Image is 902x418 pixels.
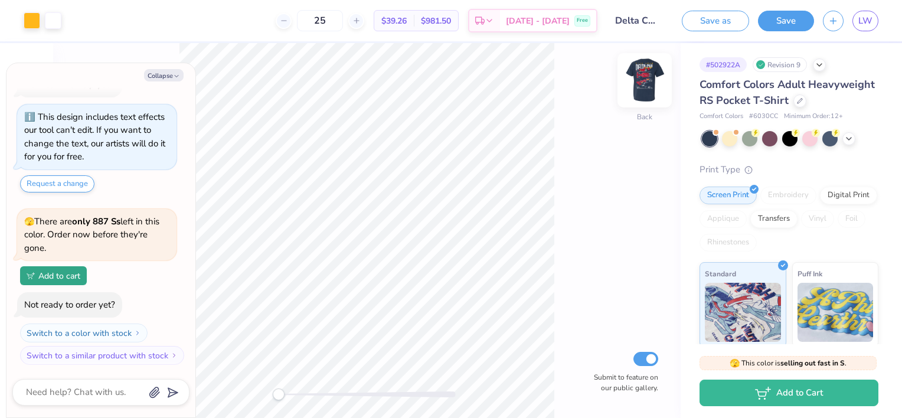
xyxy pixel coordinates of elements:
span: [DATE] - [DATE] [506,15,570,27]
strong: only 887 Ss [72,215,120,227]
img: Switch to a color with stock [134,329,141,337]
button: Collapse [144,69,184,81]
div: This design includes text effects our tool can't edit. If you want to change the text, our artist... [24,111,165,163]
button: Switch to a similar product with stock [20,346,184,365]
div: Rhinestones [700,234,757,252]
div: Applique [700,210,747,228]
div: Transfers [750,210,798,228]
span: There are left in this color. Order now before they're gone. [24,215,159,254]
input: Untitled Design [606,9,664,32]
strong: selling out fast in S [780,358,845,368]
div: Revision 9 [753,57,807,72]
div: Embroidery [760,187,816,204]
span: 🫣 [24,216,34,227]
span: $981.50 [421,15,451,27]
div: Foil [838,210,865,228]
img: Puff Ink [798,283,874,342]
label: Submit to feature on our public gallery. [587,372,658,393]
span: # 6030CC [749,112,778,122]
div: Accessibility label [273,388,285,400]
span: Standard [705,267,736,280]
button: Add to Cart [700,380,878,406]
img: Add to cart [27,272,35,279]
span: Free [577,17,588,25]
input: – – [297,10,343,31]
span: 🫣 [730,358,740,369]
button: Request a change [20,175,94,192]
div: # 502922A [700,57,747,72]
img: Back [621,57,668,104]
span: Minimum Order: 12 + [784,112,843,122]
span: Puff Ink [798,267,822,280]
span: Comfort Colors [700,112,743,122]
img: Switch to a similar product with stock [171,352,178,359]
div: Screen Print [700,187,757,204]
span: LW [858,14,872,28]
img: Standard [705,283,781,342]
a: LW [852,11,878,31]
div: Not ready to order yet? [24,299,115,311]
span: $39.26 [381,15,407,27]
button: Save as [682,11,749,31]
button: Add to cart [20,266,87,285]
div: Print Type [700,163,878,177]
div: Vinyl [801,210,834,228]
span: Comfort Colors Adult Heavyweight RS Pocket T-Shirt [700,77,875,107]
div: Back [637,112,652,122]
button: Switch to a color with stock [20,324,148,342]
div: Digital Print [820,187,877,204]
span: This color is . [730,358,847,368]
button: Save [758,11,814,31]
